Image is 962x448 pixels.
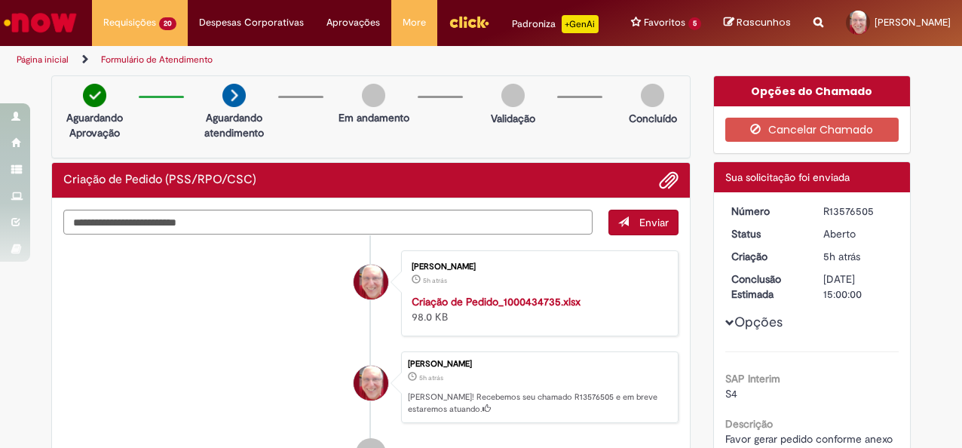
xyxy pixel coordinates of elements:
ul: Trilhas de página [11,46,630,74]
img: ServiceNow [2,8,79,38]
button: Enviar [608,210,679,235]
p: [PERSON_NAME]! Recebemos seu chamado R13576505 e em breve estaremos atuando. [408,391,670,415]
span: [PERSON_NAME] [875,16,951,29]
a: Criação de Pedido_1000434735.xlsx [412,295,581,308]
div: [PERSON_NAME] [408,360,670,369]
span: More [403,15,426,30]
dt: Número [720,204,813,219]
div: Opções do Chamado [714,76,911,106]
img: arrow-next.png [222,84,246,107]
span: Enviar [639,216,669,229]
p: Em andamento [339,110,409,125]
b: Descrição [725,417,773,431]
span: S4 [725,387,737,400]
div: Padroniza [512,15,599,33]
span: 20 [159,17,176,30]
p: +GenAi [562,15,599,33]
span: Favoritos [644,15,685,30]
button: Adicionar anexos [659,170,679,190]
span: Despesas Corporativas [199,15,304,30]
button: Cancelar Chamado [725,118,899,142]
img: click_logo_yellow_360x200.png [449,11,489,33]
span: Aprovações [326,15,380,30]
span: 5 [688,17,701,30]
span: Rascunhos [737,15,791,29]
img: img-circle-grey.png [501,84,525,107]
div: 29/09/2025 12:15:22 [823,249,893,264]
b: SAP Interim [725,372,780,385]
span: 5h atrás [419,373,443,382]
time: 29/09/2025 12:15:18 [423,276,447,285]
time: 29/09/2025 12:15:22 [823,250,860,263]
div: [DATE] 15:00:00 [823,272,893,302]
span: 5h atrás [423,276,447,285]
time: 29/09/2025 12:15:22 [419,373,443,382]
dt: Status [720,226,813,241]
dt: Criação [720,249,813,264]
img: check-circle-green.png [83,84,106,107]
p: Aguardando Aprovação [58,110,131,140]
dt: Conclusão Estimada [720,272,813,302]
li: Fernando Cesar Ferreira [63,351,679,424]
span: 5h atrás [823,250,860,263]
a: Página inicial [17,54,69,66]
span: Favor gerar pedido conforme anexo [725,432,893,446]
div: Fernando Cesar Ferreira [354,366,388,400]
p: Aguardando atendimento [198,110,271,140]
div: Fernando Cesar Ferreira [354,265,388,299]
img: img-circle-grey.png [641,84,664,107]
h2: Criação de Pedido (PSS/RPO/CSC) Histórico de tíquete [63,173,256,187]
span: Requisições [103,15,156,30]
div: [PERSON_NAME] [412,262,663,272]
img: img-circle-grey.png [362,84,385,107]
p: Validação [491,111,535,126]
span: Sua solicitação foi enviada [725,170,850,184]
a: Rascunhos [724,16,791,30]
textarea: Digite sua mensagem aqui... [63,210,593,235]
p: Concluído [629,111,677,126]
div: R13576505 [823,204,893,219]
div: 98.0 KB [412,294,663,324]
div: Aberto [823,226,893,241]
a: Formulário de Atendimento [101,54,213,66]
